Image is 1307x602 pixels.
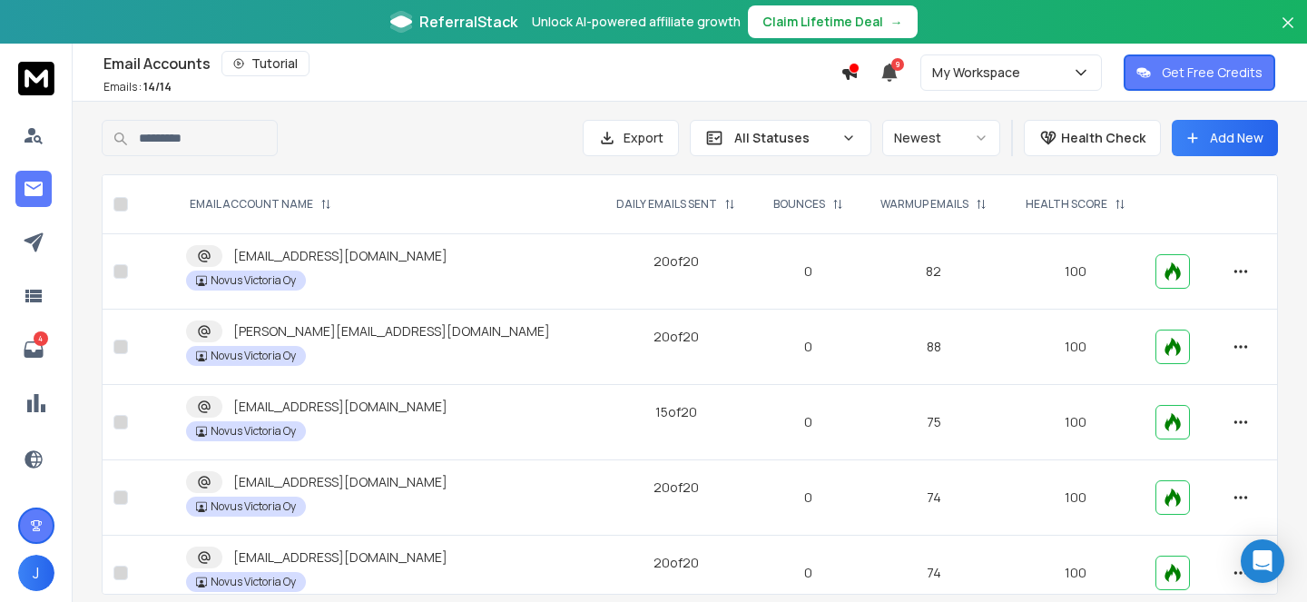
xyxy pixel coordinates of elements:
span: 9 [891,58,904,71]
p: [PERSON_NAME][EMAIL_ADDRESS][DOMAIN_NAME] [233,322,550,340]
p: Emails : [103,80,172,94]
p: 0 [766,413,850,431]
button: Add New [1172,120,1278,156]
button: Claim Lifetime Deal→ [748,5,918,38]
td: 100 [1007,234,1145,310]
p: Unlock AI-powered affiliate growth [532,13,741,31]
button: J [18,555,54,591]
p: BOUNCES [773,197,825,212]
td: 82 [861,234,1007,310]
td: 100 [1007,310,1145,385]
button: Newest [882,120,1000,156]
p: Get Free Credits [1162,64,1263,82]
a: 4 [15,331,52,368]
p: [EMAIL_ADDRESS][DOMAIN_NAME] [233,548,447,567]
div: EMAIL ACCOUNT NAME [190,197,331,212]
p: Novus Victoria Oy [211,424,296,439]
p: 0 [766,489,850,507]
p: 0 [766,262,850,281]
p: HEALTH SCORE [1026,197,1107,212]
div: 20 of 20 [653,252,699,271]
div: 20 of 20 [653,328,699,346]
p: Novus Victoria Oy [211,273,296,288]
div: 20 of 20 [653,479,699,497]
span: → [890,13,903,31]
p: Novus Victoria Oy [211,499,296,514]
button: Tutorial [221,51,310,76]
p: 4 [34,331,48,346]
p: 0 [766,338,850,356]
p: WARMUP EMAILS [880,197,968,212]
button: Get Free Credits [1124,54,1275,91]
div: 20 of 20 [653,554,699,572]
p: [EMAIL_ADDRESS][DOMAIN_NAME] [233,473,447,491]
p: [EMAIL_ADDRESS][DOMAIN_NAME] [233,398,447,416]
p: Novus Victoria Oy [211,349,296,363]
span: 14 / 14 [143,79,172,94]
div: Open Intercom Messenger [1241,539,1284,583]
div: 15 of 20 [655,403,697,421]
td: 100 [1007,460,1145,536]
p: Health Check [1061,129,1145,147]
td: 100 [1007,385,1145,460]
button: Health Check [1024,120,1161,156]
button: Close banner [1276,11,1300,54]
td: 88 [861,310,1007,385]
p: My Workspace [932,64,1027,82]
p: 0 [766,564,850,582]
td: 74 [861,460,1007,536]
span: ReferralStack [419,11,517,33]
p: DAILY EMAILS SENT [616,197,717,212]
div: Email Accounts [103,51,840,76]
button: Export [583,120,679,156]
p: Novus Victoria Oy [211,575,296,589]
td: 75 [861,385,1007,460]
p: [EMAIL_ADDRESS][DOMAIN_NAME] [233,247,447,265]
p: All Statuses [734,129,834,147]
